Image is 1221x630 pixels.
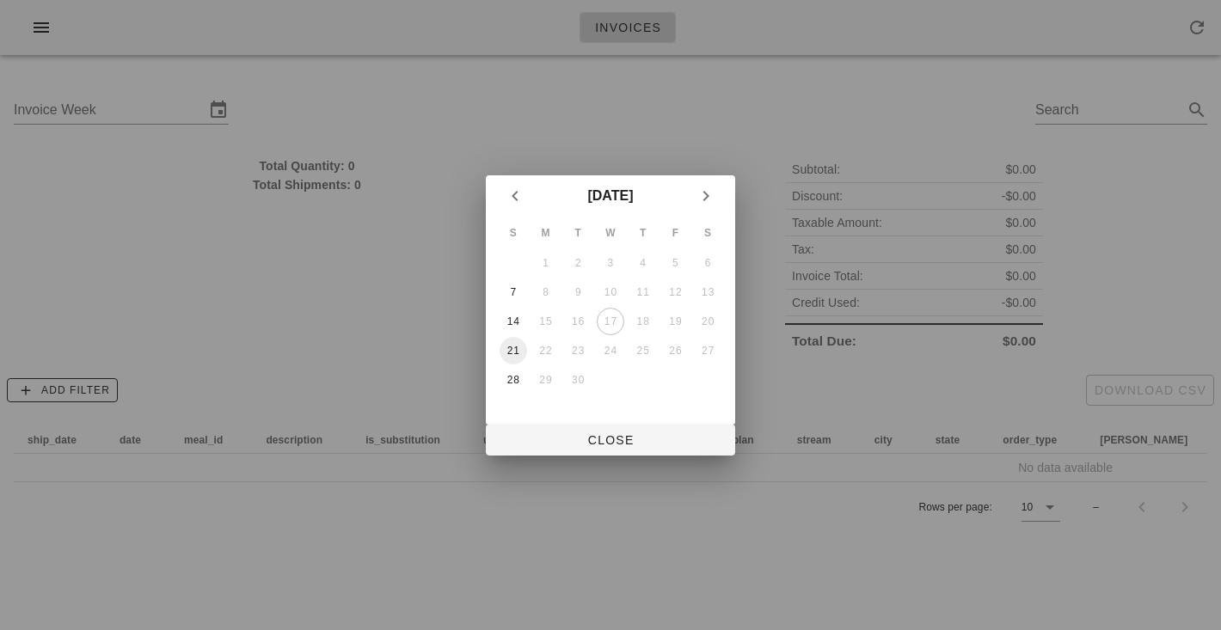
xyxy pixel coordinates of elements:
button: 14 [500,308,527,335]
button: Previous month [500,180,531,211]
span: Close [500,433,721,447]
div: 21 [500,345,527,357]
div: 7 [500,286,527,298]
button: 28 [500,366,527,394]
th: S [498,218,529,248]
th: T [562,218,593,248]
button: Close [486,425,735,456]
div: 28 [500,374,527,386]
th: F [660,218,691,248]
th: S [692,218,723,248]
th: M [531,218,561,248]
button: [DATE] [580,179,640,213]
th: T [628,218,659,248]
button: Next month [690,180,721,211]
button: 7 [500,278,527,306]
button: 21 [500,337,527,364]
th: W [595,218,626,248]
div: 14 [500,315,527,327]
